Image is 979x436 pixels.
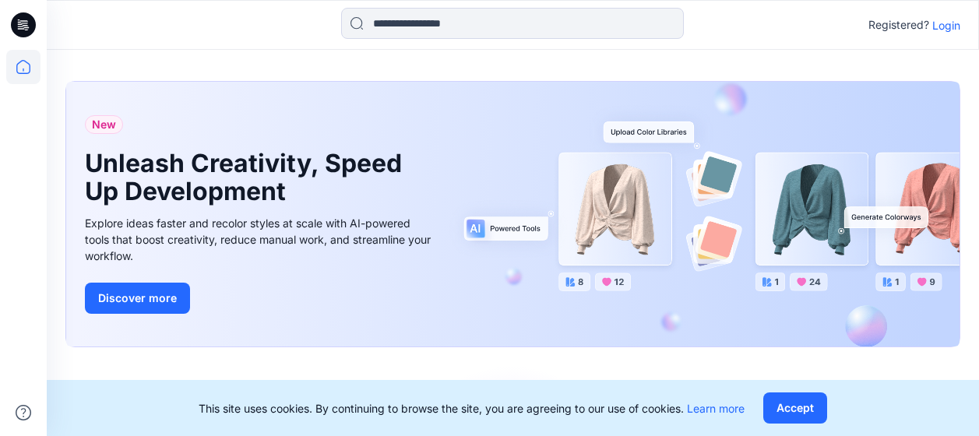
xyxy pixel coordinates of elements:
[763,392,827,424] button: Accept
[92,115,116,134] span: New
[85,149,412,206] h1: Unleash Creativity, Speed Up Development
[85,283,190,314] button: Discover more
[868,16,929,34] p: Registered?
[932,17,960,33] p: Login
[199,400,745,417] p: This site uses cookies. By continuing to browse the site, you are agreeing to our use of cookies.
[687,402,745,415] a: Learn more
[85,283,435,314] a: Discover more
[85,215,435,264] div: Explore ideas faster and recolor styles at scale with AI-powered tools that boost creativity, red...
